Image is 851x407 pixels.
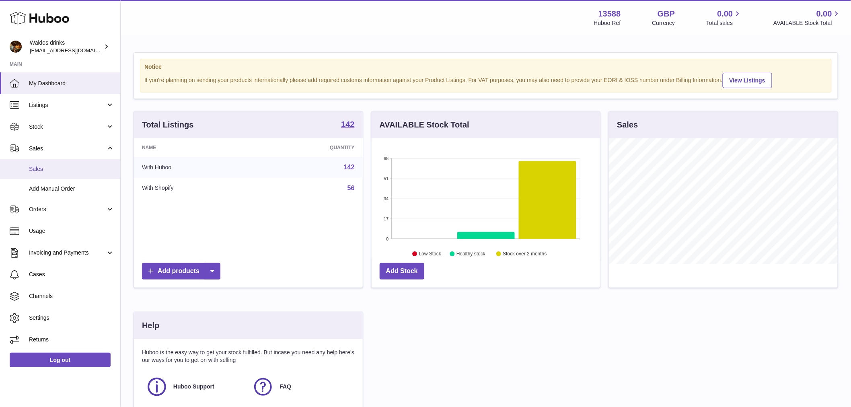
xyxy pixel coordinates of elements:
[706,19,742,27] span: Total sales
[144,63,827,71] strong: Notice
[341,120,354,128] strong: 142
[252,376,350,398] a: FAQ
[29,336,114,343] span: Returns
[419,251,442,257] text: Low Stock
[146,376,244,398] a: Huboo Support
[142,320,159,331] h3: Help
[594,19,621,27] div: Huboo Ref
[29,145,106,152] span: Sales
[773,8,841,27] a: 0.00 AVAILABLE Stock Total
[10,353,111,367] a: Log out
[380,263,424,280] a: Add Stock
[29,314,114,322] span: Settings
[173,383,214,391] span: Huboo Support
[29,271,114,278] span: Cases
[144,72,827,88] div: If you're planning on sending your products internationally please add required customs informati...
[706,8,742,27] a: 0.00 Total sales
[29,123,106,131] span: Stock
[386,236,388,241] text: 0
[29,227,114,235] span: Usage
[29,165,114,173] span: Sales
[257,138,363,157] th: Quantity
[344,164,355,171] a: 142
[142,119,194,130] h3: Total Listings
[29,292,114,300] span: Channels
[816,8,832,19] span: 0.00
[384,196,388,201] text: 34
[456,251,486,257] text: Healthy stock
[29,249,106,257] span: Invoicing and Payments
[142,263,220,280] a: Add products
[384,216,388,221] text: 17
[142,349,355,364] p: Huboo is the easy way to get your stock fulfilled. But incase you need any help here's our ways f...
[29,206,106,213] span: Orders
[341,120,354,130] a: 142
[30,47,118,53] span: [EMAIL_ADDRESS][DOMAIN_NAME]
[384,176,388,181] text: 51
[503,251,547,257] text: Stock over 2 months
[598,8,621,19] strong: 13588
[29,101,106,109] span: Listings
[134,138,257,157] th: Name
[10,41,22,53] img: internalAdmin-13588@internal.huboo.com
[347,185,355,191] a: 56
[384,156,388,161] text: 68
[30,39,102,54] div: Waldos drinks
[29,80,114,87] span: My Dashboard
[617,119,638,130] h3: Sales
[280,383,291,391] span: FAQ
[380,119,469,130] h3: AVAILABLE Stock Total
[134,157,257,178] td: With Huboo
[717,8,733,19] span: 0.00
[723,73,772,88] a: View Listings
[134,178,257,199] td: With Shopify
[658,8,675,19] strong: GBP
[29,185,114,193] span: Add Manual Order
[773,19,841,27] span: AVAILABLE Stock Total
[652,19,675,27] div: Currency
